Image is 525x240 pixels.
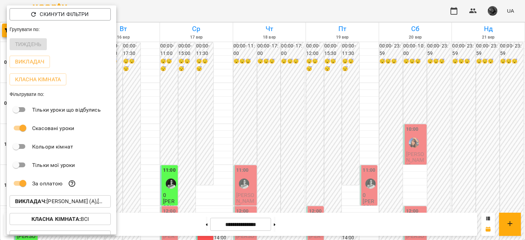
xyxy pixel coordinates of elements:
[15,75,61,84] p: Класна кімната
[15,198,46,204] b: Викладач :
[40,10,89,18] p: Скинути фільтри
[10,195,111,208] button: Викладач:[PERSON_NAME] (а),[PERSON_NAME] (а),[PERSON_NAME] (а)
[32,124,74,132] p: Скасовані уроки
[31,216,81,222] b: Класна кімната :
[10,56,50,68] button: Викладач
[40,233,72,240] b: Тип Уроку :
[10,8,111,20] button: Скинути фільтри
[10,213,111,225] button: Класна кімната:Всі
[32,180,63,188] p: За оплатою
[32,161,75,169] p: Тільки мої уроки
[10,73,66,86] button: Класна кімната
[31,215,89,223] p: Всі
[32,143,73,151] p: Кольори кімнат
[7,88,116,100] div: Фільтрувати по:
[32,106,101,114] p: Тільки уроки що відбулись
[7,23,116,36] div: Групувати по:
[15,58,44,66] p: Викладач
[15,197,105,206] p: [PERSON_NAME] (а),[PERSON_NAME] (а),[PERSON_NAME] (а)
